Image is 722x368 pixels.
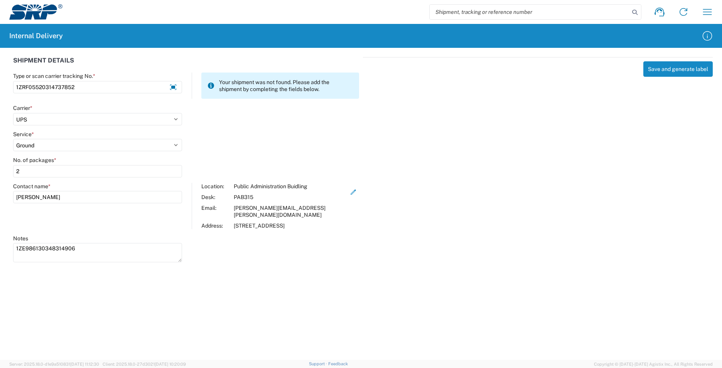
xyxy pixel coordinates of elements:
div: Location: [201,183,230,190]
div: PAB315 [234,194,348,201]
div: SHIPMENT DETAILS [13,57,359,73]
span: Your shipment was not found. Please add the shipment by completing the fields below. [219,79,353,93]
label: Contact name [13,183,51,190]
span: Copyright © [DATE]-[DATE] Agistix Inc., All Rights Reserved [594,361,713,368]
input: Shipment, tracking or reference number [430,5,629,19]
div: [PERSON_NAME][EMAIL_ADDRESS][PERSON_NAME][DOMAIN_NAME] [234,204,348,218]
label: Type or scan carrier tracking No. [13,73,95,79]
label: Carrier [13,105,32,111]
h2: Internal Delivery [9,31,63,41]
span: [DATE] 10:20:09 [155,362,186,366]
span: Client: 2025.18.0-27d3021 [103,362,186,366]
div: Email: [201,204,230,218]
label: Notes [13,235,28,242]
label: No. of packages [13,157,56,164]
img: srp [9,4,62,20]
div: Address: [201,222,230,229]
span: [DATE] 11:12:30 [70,362,99,366]
div: [STREET_ADDRESS] [234,222,348,229]
div: Public Administration Buidling [234,183,348,190]
a: Feedback [328,361,348,366]
button: Save and generate label [643,61,713,77]
a: Support [309,361,328,366]
div: Desk: [201,194,230,201]
label: Service [13,131,34,138]
span: Server: 2025.18.0-d1e9a510831 [9,362,99,366]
